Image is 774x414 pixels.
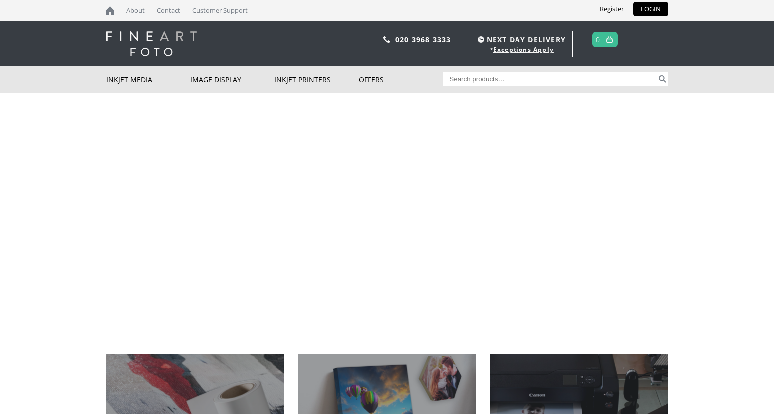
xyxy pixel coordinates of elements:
[493,45,554,54] a: Exceptions Apply
[383,36,390,43] img: phone.svg
[592,2,631,16] a: Register
[443,72,657,86] input: Search products…
[606,36,613,43] img: basket.svg
[596,32,600,47] a: 0
[633,2,668,16] a: LOGIN
[475,34,566,45] span: NEXT DAY DELIVERY
[395,35,451,44] a: 020 3968 3333
[190,66,274,93] a: Image Display
[106,66,191,93] a: Inkjet Media
[478,36,484,43] img: time.svg
[359,66,443,93] a: Offers
[657,72,668,86] button: Search
[274,66,359,93] a: Inkjet Printers
[106,31,197,56] img: logo-white.svg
